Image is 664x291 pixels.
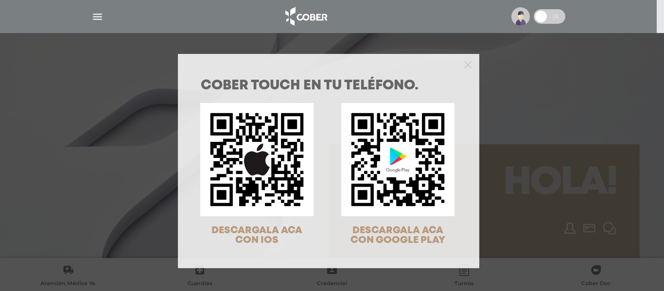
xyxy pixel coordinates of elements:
[211,226,302,245] span: DESCARGALA ACA CON IOS
[341,103,454,216] img: qr-code
[464,60,472,68] button: Close
[200,103,314,216] img: qr-code
[350,226,445,245] span: DESCARGALA ACA CON GOOGLE PLAY
[201,79,456,93] h1: COBER TOUCH en tu teléfono.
